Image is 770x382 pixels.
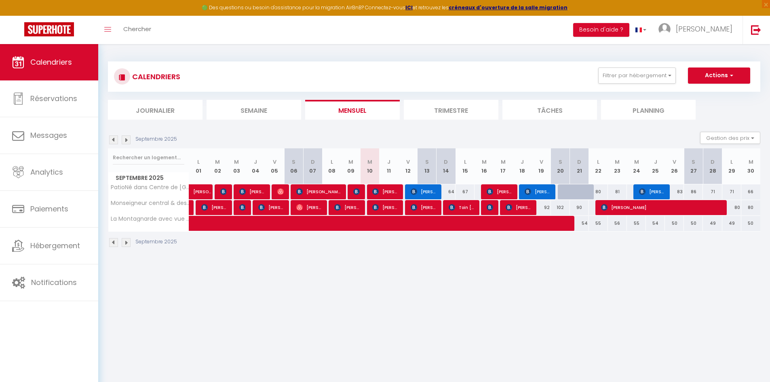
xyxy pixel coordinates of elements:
th: 16 [475,148,494,184]
div: 56 [608,216,627,231]
abbr: M [215,158,220,166]
abbr: S [692,158,695,166]
abbr: D [711,158,715,166]
div: 55 [627,216,646,231]
span: [PERSON_NAME] [676,24,732,34]
div: 80 [741,200,760,215]
th: 19 [532,148,551,184]
abbr: V [673,158,676,166]
li: Journalier [108,100,203,120]
abbr: D [311,158,315,166]
div: 86 [684,184,703,199]
abbr: V [273,158,276,166]
th: 06 [284,148,303,184]
div: 81 [608,184,627,199]
th: 01 [189,148,208,184]
li: Tâches [502,100,597,120]
th: 04 [246,148,265,184]
abbr: M [749,158,753,166]
span: [PERSON_NAME] [411,200,436,215]
abbr: J [387,158,390,166]
th: 17 [494,148,513,184]
img: ... [658,23,671,35]
abbr: D [577,158,581,166]
th: 30 [741,148,760,184]
li: Semaine [207,100,301,120]
span: [PERSON_NAME] [PERSON_NAME] [353,184,360,199]
span: [PERSON_NAME] [201,200,227,215]
span: [PERSON_NAME] [239,184,265,199]
a: ICI [405,4,413,11]
th: 24 [627,148,646,184]
img: logout [751,25,761,35]
abbr: M [348,158,353,166]
abbr: J [654,158,657,166]
span: La Montagnarde avec vue imprenable - Doucy Valmorel - 4 pers [110,216,190,222]
th: 28 [703,148,722,184]
p: Septembre 2025 [135,238,177,246]
abbr: M [634,158,639,166]
abbr: M [615,158,620,166]
span: [PERSON_NAME] [487,184,512,199]
span: [PERSON_NAME] [372,184,398,199]
abbr: M [482,158,487,166]
abbr: L [730,158,733,166]
span: [PERSON_NAME] [220,184,227,199]
div: 54 [646,216,665,231]
button: Filtrer par hébergement [598,68,676,84]
span: Toin [PERSON_NAME] [449,200,474,215]
abbr: S [425,158,429,166]
a: Chercher [117,16,157,44]
span: [PERSON_NAME] [239,200,246,215]
th: 23 [608,148,627,184]
div: 66 [741,184,760,199]
img: Super Booking [24,22,74,36]
li: Planning [601,100,696,120]
span: [PERSON_NAME] [296,184,341,199]
abbr: J [521,158,524,166]
span: Messages [30,130,67,140]
span: Septembre 2025 [108,172,189,184]
button: Besoin d'aide ? [573,23,629,37]
div: 50 [665,216,684,231]
th: 27 [684,148,703,184]
div: 49 [722,216,741,231]
span: Chercher [123,25,151,33]
a: ... [PERSON_NAME] [652,16,743,44]
th: 15 [456,148,475,184]
span: [PERSON_NAME] [334,200,360,215]
div: 54 [570,216,589,231]
div: 50 [741,216,760,231]
h3: CALENDRIERS [130,68,180,86]
th: 26 [665,148,684,184]
th: 10 [360,148,379,184]
span: Paiements [30,204,68,214]
th: 29 [722,148,741,184]
abbr: M [367,158,372,166]
span: Monseigneur central & design avec parking [110,200,190,206]
div: 71 [722,184,741,199]
div: 49 [703,216,722,231]
p: Septembre 2025 [135,135,177,143]
span: [PERSON_NAME] [506,200,531,215]
span: [PERSON_NAME] [411,184,436,199]
span: Analytics [30,167,63,177]
abbr: L [464,158,466,166]
th: 12 [399,148,418,184]
button: Actions [688,68,750,84]
span: [PERSON_NAME] [372,200,398,215]
span: Réservations [30,93,77,103]
th: 20 [551,148,570,184]
span: [PERSON_NAME] [277,184,284,199]
th: 25 [646,148,665,184]
button: Gestion des prix [700,132,760,144]
span: [PERSON_NAME] [193,180,212,195]
abbr: L [197,158,200,166]
span: [PERSON_NAME] [296,200,322,215]
span: [PERSON_NAME] [639,184,665,199]
abbr: J [254,158,257,166]
li: Trimestre [404,100,498,120]
span: Hébergement [30,241,80,251]
div: 83 [665,184,684,199]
